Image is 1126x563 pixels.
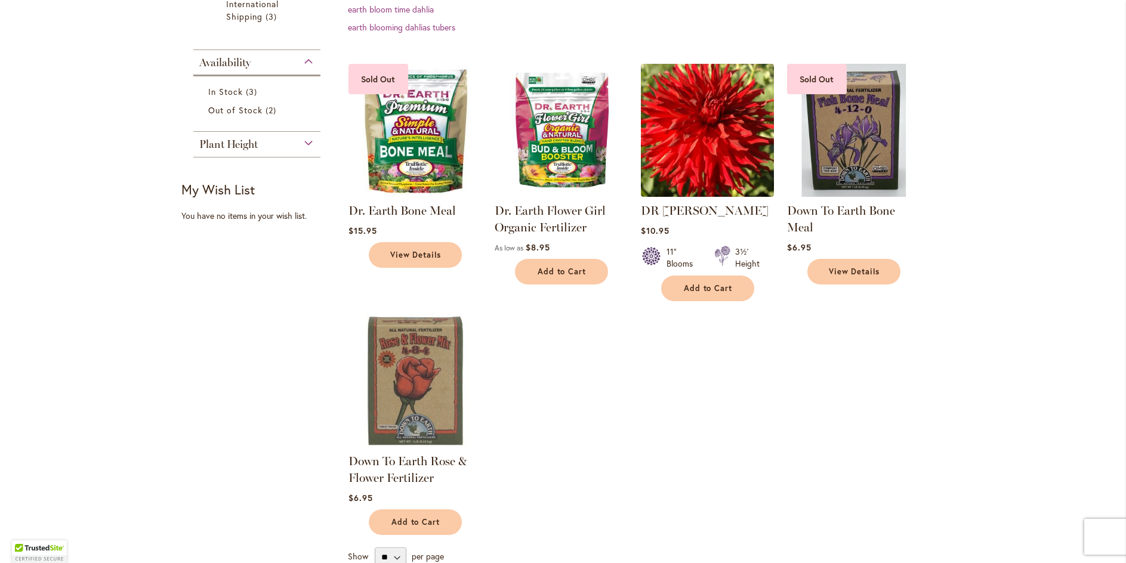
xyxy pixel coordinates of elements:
a: earth bloom time dahlia [348,4,434,15]
span: Add to Cart [538,267,587,277]
a: Down To Earth Rose & Flower Fertilizer [348,438,482,450]
span: 3 [246,85,260,98]
button: Add to Cart [515,259,608,284]
span: 3 [266,10,280,23]
button: Add to Cart [661,276,754,301]
iframe: Launch Accessibility Center [9,521,42,554]
span: $15.95 [348,225,377,236]
img: Dr. Earth Flower Girl Organic Fertilizer [495,64,628,197]
div: Sold Out [348,64,408,94]
a: Down To Earth Rose & Flower Fertilizer [348,454,467,485]
a: Down To Earth Bone Meal Sold Out [787,188,920,199]
span: View Details [390,250,442,260]
span: As low as [495,243,523,252]
div: 3½' Height [735,246,760,270]
a: Dr. Earth Flower Girl Organic Fertilizer [495,188,628,199]
span: Plant Height [199,138,258,151]
a: Dr. Earth Bone Meal Sold Out [348,188,482,199]
span: Show [348,550,368,562]
a: Down To Earth Bone Meal [787,203,895,234]
img: Down To Earth Rose & Flower Fertilizer [348,314,482,447]
img: Dr. Earth Bone Meal [348,64,482,197]
a: earth blooming dahlias tubers [348,21,455,33]
a: DR LES [641,188,774,199]
button: Add to Cart [369,509,462,535]
span: 2 [266,104,279,116]
div: You have no items in your wish list. [181,210,341,222]
a: Dr. Earth Flower Girl Organic Fertilizer [495,203,606,234]
img: DR LES [641,64,774,197]
div: 11" Blooms [667,246,700,270]
div: Sold Out [787,64,847,94]
span: $10.95 [641,225,670,236]
a: Out of Stock 2 [208,104,309,116]
a: DR [PERSON_NAME] [641,203,769,218]
span: $6.95 [787,242,812,253]
span: Availability [199,56,251,69]
strong: My Wish List [181,181,255,198]
img: Down To Earth Bone Meal [787,64,920,197]
a: In Stock 3 [208,85,309,98]
span: In Stock [208,86,243,97]
a: View Details [807,259,900,284]
span: per page [412,550,444,562]
span: $8.95 [526,242,550,253]
span: View Details [829,267,880,277]
a: Dr. Earth Bone Meal [348,203,456,218]
span: $6.95 [348,492,373,503]
span: Add to Cart [684,283,733,293]
span: Out of Stock [208,104,263,116]
span: Add to Cart [391,517,440,527]
a: View Details [369,242,462,268]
